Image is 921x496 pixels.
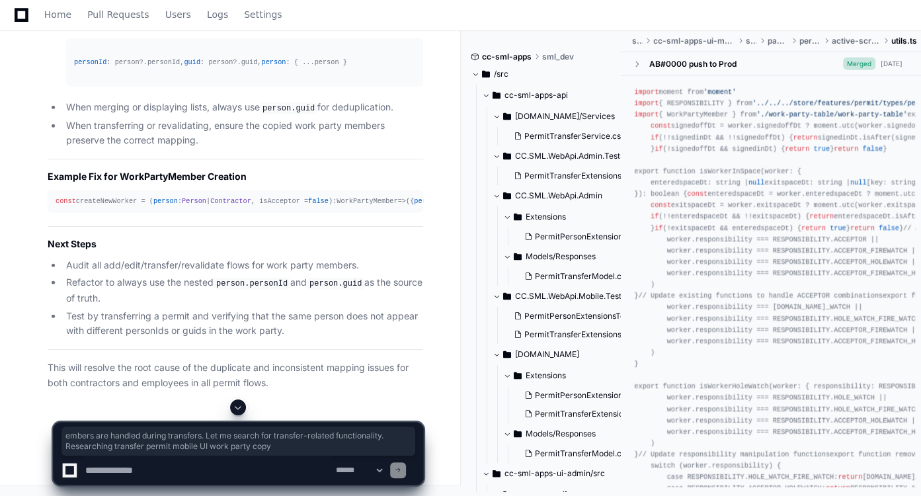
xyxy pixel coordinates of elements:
code: person.guid [307,278,364,290]
span: personId [74,58,106,66]
button: [DOMAIN_NAME] [493,344,633,365]
span: false [879,224,899,231]
span: PermitTransferModel.cs [535,271,625,282]
svg: Directory [503,148,511,164]
code: person.guid [260,103,317,114]
span: CC.SML.WebApi.Admin [515,190,602,201]
span: permit [799,36,821,46]
span: const [56,197,76,205]
button: PermitTransferService.cs [508,127,625,145]
h2: Next Steps [48,237,423,251]
span: return [834,144,858,152]
span: personId [147,58,180,66]
span: return [801,224,826,231]
span: Users [165,11,191,19]
span: person [261,58,286,66]
span: null [850,179,867,186]
button: Models/Responses [503,246,643,267]
span: const [651,122,671,130]
button: PermitPersonExtensions.cs [519,227,637,246]
span: permitPersonId [414,197,471,205]
span: import [634,99,659,107]
span: PermitTransferExtensionsTests.cs [524,171,651,181]
span: src [746,36,756,46]
span: [DOMAIN_NAME] [515,349,579,360]
code: person.personId [214,278,290,290]
svg: Directory [493,87,501,103]
li: When merging or displaying lists, always use for deduplication. [62,100,423,116]
span: CC.SML.WebApi.Mobile.Tests/Extensions [515,291,633,302]
span: sml_dev [542,52,574,62]
span: utils.ts [891,36,917,46]
li: Audit all add/edit/transfer/revalidate flows for work party members. [62,258,423,273]
svg: Directory [503,288,511,304]
button: PermitTransferExtensionsTests.cs [508,167,635,185]
span: import [634,110,659,118]
span: PermitTransferExtensionsTests.cs [524,329,651,340]
p: This will resolve the root cause of the duplicate and inconsistent mapping issues for both contra... [48,360,423,391]
span: return [850,224,875,231]
svg: Directory [503,108,511,124]
span: false [862,144,883,152]
h2: Example Fix for WorkPartyMember Creation [48,170,423,183]
span: if [655,144,662,152]
span: // Update existing functions to handle ACCEPTOR combinations [639,292,883,300]
span: Extensions [526,370,566,381]
span: [DOMAIN_NAME]/Services [515,111,615,122]
span: Extensions [526,212,566,222]
button: [DOMAIN_NAME]/Services [493,106,633,127]
span: Logs [207,11,228,19]
span: return [793,133,818,141]
span: Contractor [210,197,251,205]
span: PermitPersonExtensions.cs [535,390,637,401]
span: true [813,144,830,152]
button: Extensions [503,365,643,386]
span: PermitTransferService.cs [524,131,621,142]
svg: Directory [482,66,490,82]
span: embers are handled during transfers. Let me search for transfer-related functionality. Researchin... [65,431,411,452]
span: const [651,201,671,209]
button: CC.SML.WebApi.Admin.Tests/Extensions [493,145,633,167]
li: When transferring or revalidating, ensure the copied work party members preserve the correct mapp... [62,118,423,149]
span: './work-party-table/work-party-table' [756,110,907,118]
span: null [748,179,765,186]
span: if [655,224,662,231]
span: Settings [244,11,282,19]
span: Pull Requests [87,11,149,19]
span: return [809,212,834,220]
button: PermitTransferExtensionsTests.cs [508,325,635,344]
span: import [634,88,659,96]
svg: Directory [503,188,511,204]
button: cc-sml-apps-api [482,85,622,106]
span: WorkPartyMember [337,197,397,205]
span: pages [767,36,788,46]
svg: Directory [503,347,511,362]
li: Test by transferring a permit and verifying that the same person does not appear with different p... [62,309,423,339]
svg: Directory [514,209,522,225]
button: CC.SML.WebApi.Mobile.Tests/Extensions [493,286,633,307]
div: [DATE] [881,59,902,69]
button: /src [471,63,612,85]
span: Models/Responses [526,251,596,262]
span: Home [44,11,71,19]
div: : person?. , : person?. , : { ...person } [74,57,415,68]
span: PermitPersonExtensionsTests.cs [524,311,646,321]
span: PermitPersonExtensions.cs [535,231,637,242]
svg: Directory [514,249,522,265]
button: PermitPersonExtensions.cs [519,386,643,405]
span: CC.SML.WebApi.Admin.Tests/Extensions [515,151,633,161]
span: 'moment' [703,88,736,96]
li: Refactor to always use the nested and as the source of truth. [62,275,423,306]
span: src [631,36,642,46]
span: /src [494,69,508,79]
span: const [687,190,707,198]
button: Extensions [503,206,643,227]
span: false [308,197,329,205]
span: cc-sml-apps [482,52,532,62]
span: guid [241,58,258,66]
div: AB#0000 push to Prod [649,58,736,69]
button: PermitPersonExtensionsTests.cs [508,307,635,325]
span: active-screen [832,36,881,46]
span: if [651,133,659,141]
svg: Directory [514,368,522,384]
